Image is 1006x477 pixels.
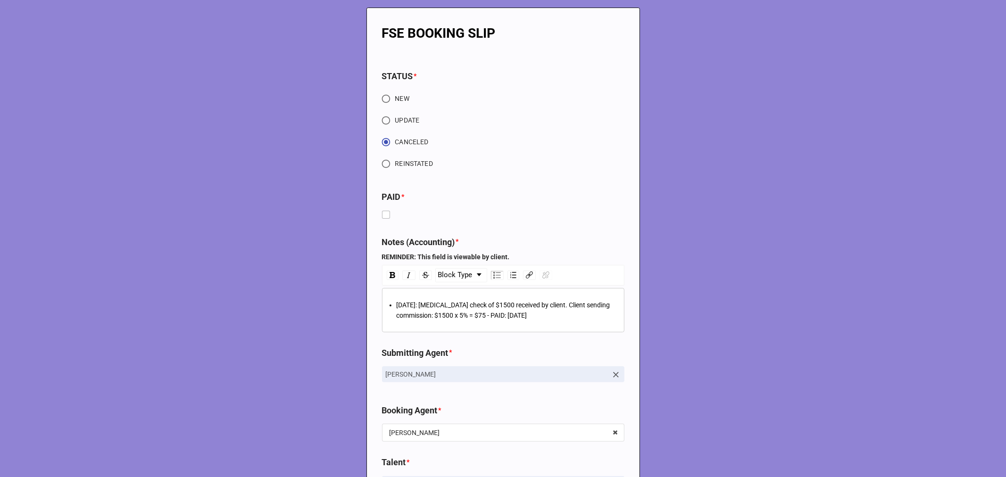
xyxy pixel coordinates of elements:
[507,271,519,280] div: Ordered
[419,271,432,280] div: Strikethrough
[382,404,438,417] label: Booking Agent
[390,429,440,436] div: [PERSON_NAME]
[540,271,552,280] div: Unlink
[382,265,624,332] div: rdw-wrapper
[382,70,413,83] label: STATUS
[382,236,455,249] label: Notes (Accounting)
[491,271,504,280] div: Unordered
[402,271,416,280] div: Italic
[387,300,620,321] div: rdw-editor
[395,137,429,147] span: CANCELED
[386,370,607,379] p: [PERSON_NAME]
[382,190,401,204] label: PAID
[523,271,536,280] div: Link
[521,268,554,282] div: rdw-link-control
[395,94,409,104] span: NEW
[397,301,612,319] span: [DATE]: [MEDICAL_DATA] check of $1500 received by client. Client sending commission: $1500 x 5% =...
[434,268,489,282] div: rdw-block-control
[382,253,510,261] strong: REMINDER: This field is viewable by client.
[382,346,449,360] label: Submitting Agent
[435,268,487,282] div: rdw-dropdown
[382,265,624,286] div: rdw-toolbar
[395,159,433,169] span: REINSTATED
[387,271,399,280] div: Bold
[489,268,521,282] div: rdw-list-control
[395,115,420,125] span: UPDATE
[385,268,434,282] div: rdw-inline-control
[382,456,406,469] label: Talent
[438,270,473,281] span: Block Type
[436,269,487,282] a: Block Type
[382,25,496,41] b: FSE BOOKING SLIP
